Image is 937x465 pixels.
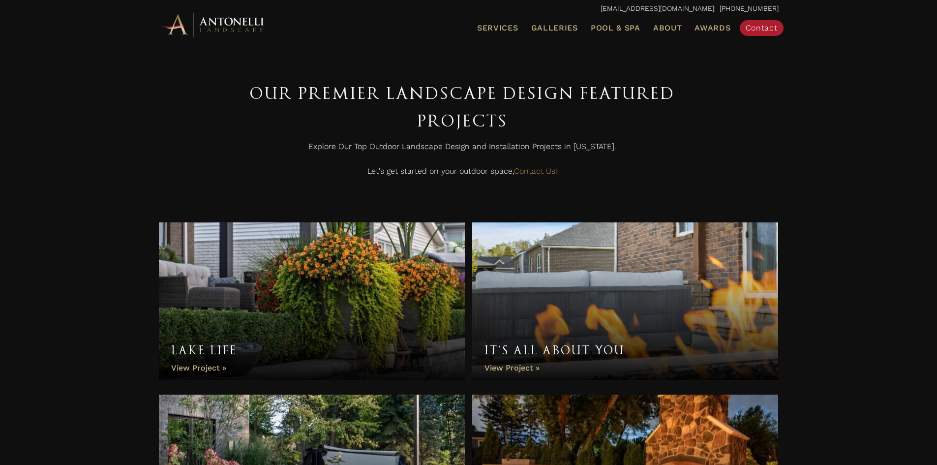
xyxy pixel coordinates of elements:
[591,23,640,32] span: Pool & Spa
[746,23,778,32] span: Contact
[601,4,714,12] a: [EMAIL_ADDRESS][DOMAIN_NAME]
[514,166,557,176] a: Contact Us!
[477,24,518,32] span: Services
[740,20,784,36] a: Contact
[587,22,644,34] a: Pool & Spa
[248,139,676,159] p: Explore Our Top Outdoor Landscape Design and Installation Projects in [US_STATE].
[473,22,522,34] a: Services
[649,22,686,34] a: About
[691,22,734,34] a: Awards
[248,164,676,184] p: Let's get started on your outdoor space,
[653,24,682,32] span: About
[248,79,676,134] h1: Our Premier Landscape Design Featured Projects
[159,11,267,38] img: Antonelli Horizontal Logo
[527,22,582,34] a: Galleries
[695,23,730,32] span: Awards
[531,23,578,32] span: Galleries
[159,2,779,15] p: | [PHONE_NUMBER]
